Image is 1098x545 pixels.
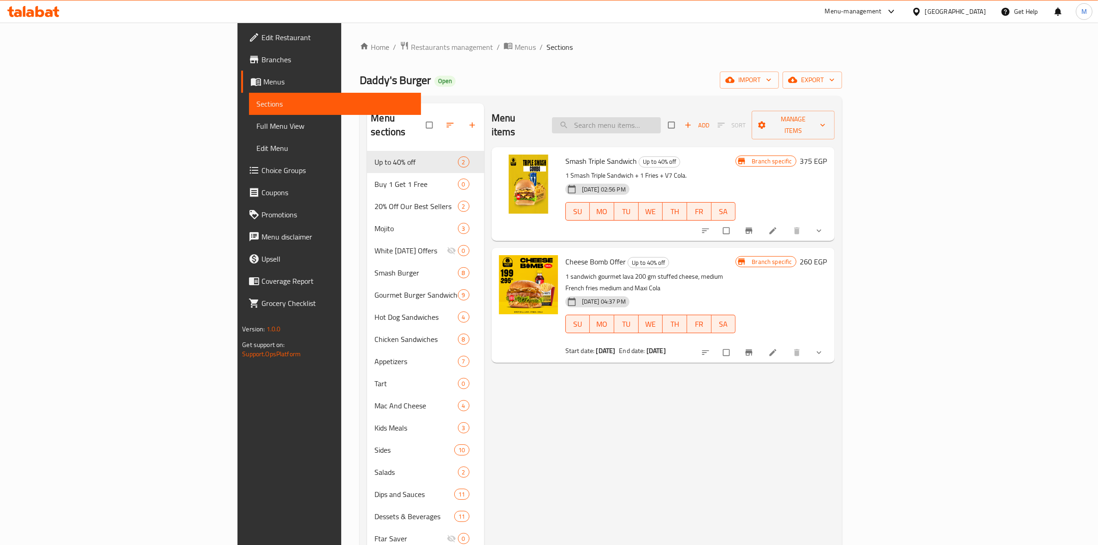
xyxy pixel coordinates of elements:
[565,202,590,221] button: SU
[374,422,457,433] span: Kids Meals
[639,156,680,167] span: Up to 40% off
[715,317,732,331] span: SA
[256,143,414,154] span: Edit Menu
[458,180,469,189] span: 0
[712,202,736,221] button: SA
[458,357,469,366] span: 7
[663,116,682,134] span: Select section
[367,461,484,483] div: Salads2
[565,154,637,168] span: Smash Triple Sandwich
[663,202,687,221] button: TH
[666,317,683,331] span: TH
[739,342,761,363] button: Branch-specific-item
[748,258,795,266] span: Branch specific
[695,342,718,363] button: sort-choices
[825,6,882,17] div: Menu-management
[619,345,645,357] span: End date:
[666,205,683,218] span: TH
[249,115,421,137] a: Full Menu View
[458,269,469,277] span: 8
[261,209,414,220] span: Promotions
[241,292,421,314] a: Grocery Checklist
[809,342,831,363] button: show more
[712,118,752,132] span: Select section first
[374,311,457,323] span: Hot Dog Sandwiches
[374,378,457,389] span: Tart
[374,489,454,500] span: Dips and Sauces
[497,42,500,53] li: /
[458,533,469,544] div: items
[242,348,301,360] a: Support.OpsPlatform
[814,348,824,357] svg: Show Choices
[718,222,737,240] span: Select to update
[367,417,484,439] div: Kids Meals3
[458,202,469,211] span: 2
[241,270,421,292] a: Coverage Report
[642,317,659,331] span: WE
[540,42,543,53] li: /
[374,511,454,522] div: Dessets & Beverages
[458,401,469,410] span: 4
[663,315,687,333] button: TH
[241,159,421,181] a: Choice Groups
[374,334,457,345] span: Chicken Sandwiches
[458,158,469,167] span: 2
[256,98,414,109] span: Sections
[565,345,595,357] span: Start date:
[374,444,454,455] div: Sides
[241,248,421,270] a: Upsell
[454,444,469,455] div: items
[421,116,440,134] span: Select all sections
[458,424,469,432] span: 3
[458,467,469,478] div: items
[455,490,469,499] span: 11
[455,446,469,455] span: 10
[367,240,484,262] div: White [DATE] Offers0
[570,205,587,218] span: SU
[458,179,469,190] div: items
[687,315,712,333] button: FR
[682,118,712,132] span: Add item
[925,6,986,17] div: [GEOGRAPHIC_DATA]
[374,467,457,478] span: Salads
[565,170,736,181] p: 1 Smash Triple Sandwich + 1 Fries + V7 Cola.
[367,306,484,328] div: Hot Dog Sandwiches4
[458,289,469,300] div: items
[618,205,635,218] span: TU
[367,262,484,284] div: Smash Burger8
[515,42,536,53] span: Menus
[458,378,469,389] div: items
[684,120,709,131] span: Add
[455,512,469,521] span: 11
[596,345,616,357] b: [DATE]
[639,315,663,333] button: WE
[374,223,457,234] span: Mojito
[454,511,469,522] div: items
[458,201,469,212] div: items
[447,534,456,543] svg: Inactive section
[242,339,285,351] span: Get support on:
[715,205,732,218] span: SA
[739,221,761,241] button: Branch-specific-item
[682,118,712,132] button: Add
[261,32,414,43] span: Edit Restaurant
[458,356,469,367] div: items
[787,221,809,241] button: delete
[360,41,842,53] nav: breadcrumb
[374,245,446,256] div: White Friday Offers
[687,202,712,221] button: FR
[642,205,659,218] span: WE
[565,255,626,269] span: Cheese Bomb Offer
[458,468,469,477] span: 2
[570,317,587,331] span: SU
[374,289,457,300] span: Gourmet Burger Sandwiches
[261,187,414,198] span: Coupons
[590,202,614,221] button: MO
[367,505,484,527] div: Dessets & Beverages11
[748,157,795,166] span: Branch specific
[367,173,484,195] div: Buy 1 Get 1 Free0
[594,205,611,218] span: MO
